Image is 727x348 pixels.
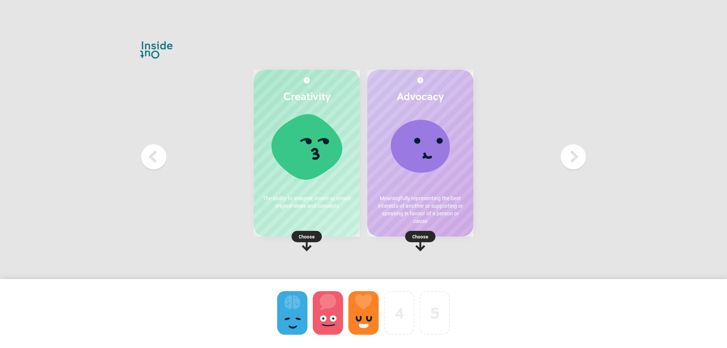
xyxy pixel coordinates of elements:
[558,142,588,172] img: Next
[367,233,473,240] p: Choose
[417,77,423,83] img: More about Advocacy
[139,142,169,172] img: Previous
[261,89,352,102] h2: Creativity
[261,194,352,210] p: The ability to imagine, invent or create original ideas and concepts
[304,77,310,83] img: More about Creativity
[254,233,360,240] p: Choose
[375,89,466,102] h2: Advocacy
[375,194,466,225] p: Meaningfully representing the best interests of another or supporting or speaking in favour of a ...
